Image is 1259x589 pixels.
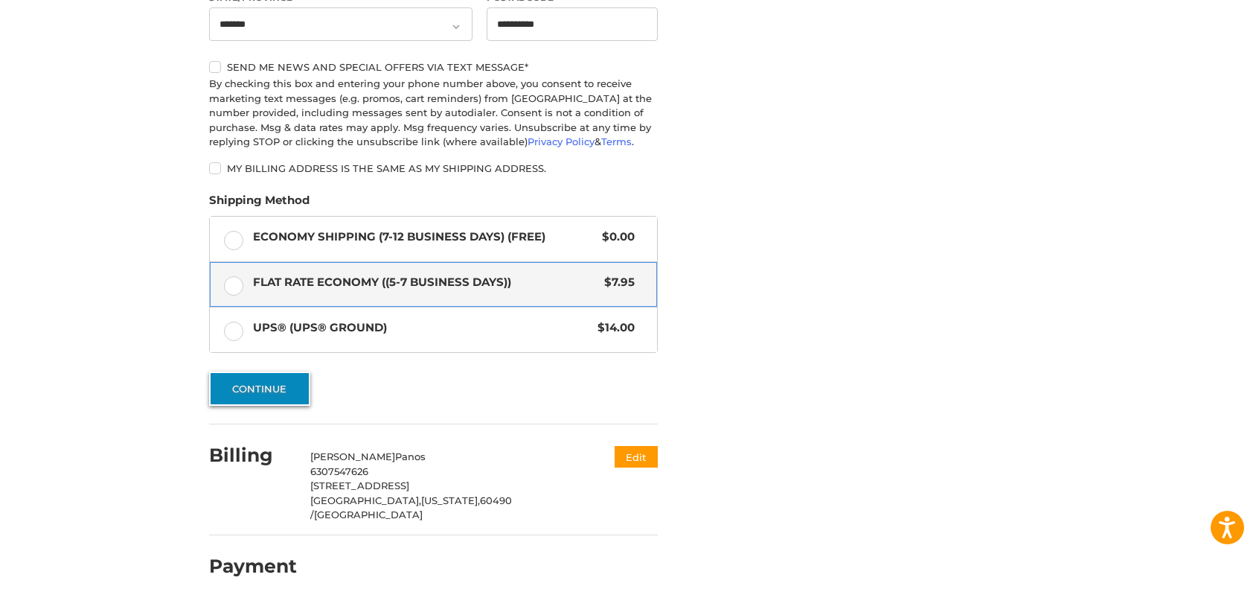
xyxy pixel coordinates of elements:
a: Privacy Policy [528,136,595,147]
span: $7.95 [598,274,635,291]
h2: Payment [209,555,297,578]
span: $0.00 [595,229,635,246]
span: $14.00 [591,319,635,337]
iframe: Google Customer Reviews [1136,549,1259,589]
label: My billing address is the same as my shipping address. [209,162,658,174]
span: [GEOGRAPHIC_DATA] [314,509,423,520]
span: [GEOGRAPHIC_DATA], [310,494,421,506]
span: [PERSON_NAME] [310,450,395,462]
span: Panos [395,450,426,462]
span: Economy Shipping (7-12 Business Days) (Free) [253,229,595,246]
span: [US_STATE], [421,494,480,506]
span: [STREET_ADDRESS] [310,480,409,491]
button: Continue [209,372,310,406]
a: Terms [601,136,632,147]
legend: Shipping Method [209,192,310,216]
label: Send me news and special offers via text message* [209,61,658,73]
span: 6307547626 [310,465,368,477]
span: UPS® (UPS® Ground) [253,319,591,337]
h2: Billing [209,444,296,467]
span: Flat Rate Economy ((5-7 Business Days)) [253,274,598,291]
button: Edit [615,446,658,468]
div: By checking this box and entering your phone number above, you consent to receive marketing text ... [209,77,658,150]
